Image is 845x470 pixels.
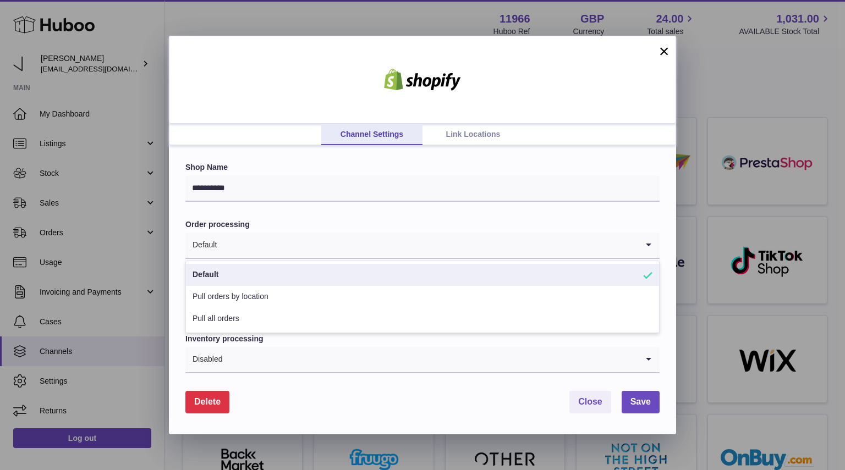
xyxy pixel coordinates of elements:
span: Default [185,233,217,258]
span: Close [578,397,602,406]
a: Link Locations [422,124,524,145]
div: Search for option [185,290,660,316]
input: Search for option [223,347,638,372]
span: Delete [194,397,221,406]
input: Search for option [217,233,638,258]
span: Disabled [185,290,223,315]
input: Search for option [223,290,638,315]
span: Save [630,397,651,406]
a: Channel Settings [321,124,422,145]
div: Search for option [185,347,660,373]
button: Delete [185,391,229,413]
button: Close [569,391,611,413]
div: Search for option [185,233,660,259]
img: shopify [376,69,469,91]
button: × [657,45,671,58]
label: Shop Name [185,162,660,173]
label: Order processing [185,219,660,230]
label: Product processing [185,277,660,287]
label: Inventory processing [185,334,660,344]
button: Save [622,391,660,413]
span: Disabled [185,347,223,372]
